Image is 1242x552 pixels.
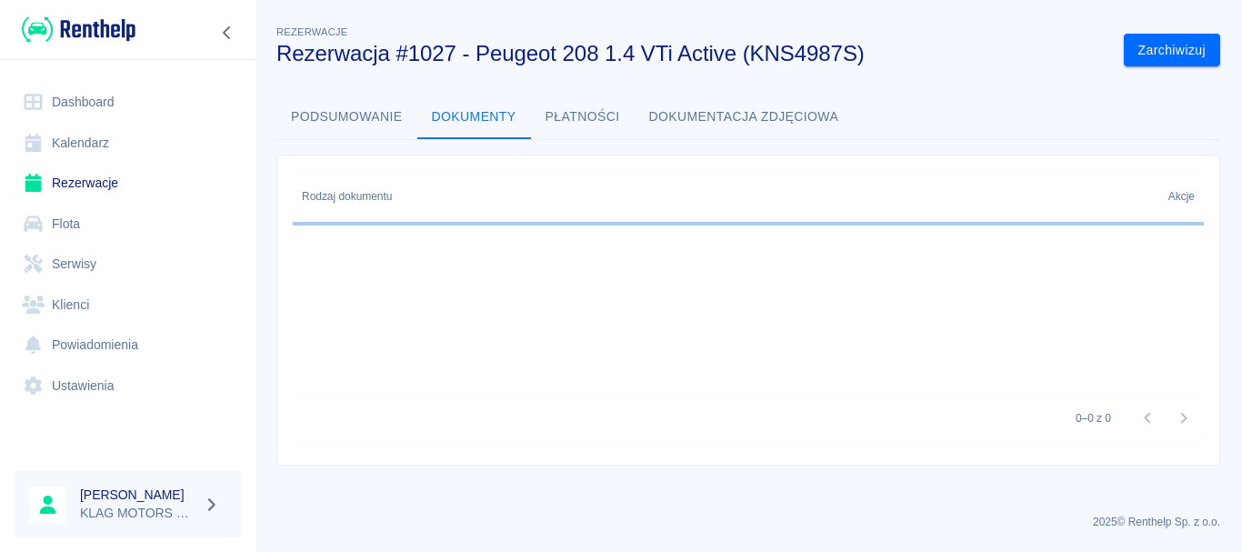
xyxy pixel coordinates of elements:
h3: Rezerwacja #1027 - Peugeot 208 1.4 VTi Active (KNS4987S) [276,41,1109,66]
button: Dokumenty [417,95,531,139]
button: Podsumowanie [276,95,417,139]
a: Powiadomienia [15,325,241,366]
h6: [PERSON_NAME] [80,486,196,504]
a: Rezerwacje [15,163,241,204]
button: Płatności [531,95,635,139]
button: Zwiń nawigację [214,21,241,45]
div: Rodzaj dokumentu [293,171,1097,222]
button: Zarchiwizuj [1124,34,1220,67]
a: Renthelp logo [15,15,135,45]
a: Dashboard [15,82,241,123]
button: Dokumentacja zdjęciowa [635,95,854,139]
span: Rezerwacje [276,26,347,37]
div: Akcje [1097,171,1204,222]
div: Akcje [1168,171,1195,222]
a: Serwisy [15,244,241,285]
p: KLAG MOTORS Rent a Car [80,504,196,523]
a: Kalendarz [15,123,241,164]
a: Klienci [15,285,241,326]
a: Flota [15,204,241,245]
div: Rodzaj dokumentu [302,171,392,222]
img: Renthelp logo [22,15,135,45]
p: 0–0 z 0 [1076,410,1111,427]
p: 2025 © Renthelp Sp. z o.o. [276,514,1220,530]
a: Ustawienia [15,366,241,406]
